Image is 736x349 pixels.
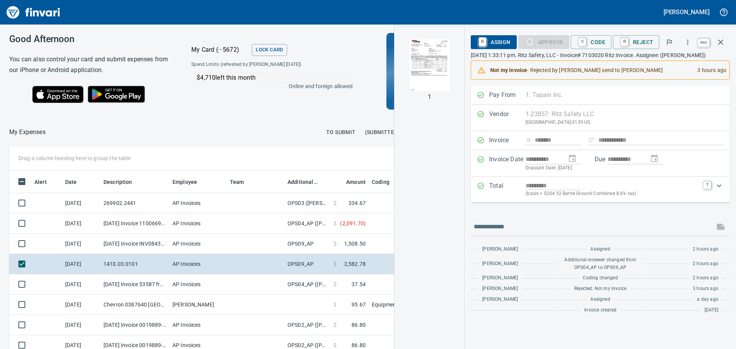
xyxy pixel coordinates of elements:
[169,274,227,295] td: AP Invoices
[333,220,337,227] span: $
[352,301,366,308] span: 95.67
[489,181,526,198] p: Total
[62,315,100,335] td: [DATE]
[62,274,100,295] td: [DATE]
[479,38,486,46] a: R
[340,220,366,227] span: ( 2,091.70 )
[172,177,197,187] span: Employee
[197,73,352,82] p: $4,710 left this month
[169,295,227,315] td: [PERSON_NAME]
[169,254,227,274] td: AP Invoices
[100,254,169,274] td: 1410.03.0101
[482,260,518,268] span: [PERSON_NAME]
[34,177,57,187] span: Alert
[403,39,455,91] img: Page 1
[100,274,169,295] td: [DATE] Invoice 53587 from Van-port Rigging Inc (1-11072)
[471,51,730,59] p: [DATE] 1:33:11 pm. Ritz Safety, LLC - Invoice# 7103020 Ritz Invoice. Assignee: ([PERSON_NAME])
[664,8,710,16] h5: [PERSON_NAME]
[9,128,46,137] p: My Expenses
[284,193,330,213] td: OPS03 ([PERSON_NAME])
[352,341,366,349] span: 86.80
[100,234,169,254] td: [DATE] Invoice INV084364 from Traffic Safety Supply Co. Inc (1-11034)
[284,213,330,234] td: OPS04_AP ([PERSON_NAME], [PERSON_NAME], [PERSON_NAME], [PERSON_NAME], [PERSON_NAME])
[352,321,366,329] span: 86.80
[477,36,510,49] span: Assign
[661,34,678,51] button: Flag
[574,285,626,293] span: Rejected: Not my invoice
[693,246,718,253] span: 2 hours ago
[344,260,366,268] span: 2,582.78
[284,274,330,295] td: OPS04_AP ([PERSON_NAME], [PERSON_NAME], [PERSON_NAME], [PERSON_NAME], [PERSON_NAME])
[333,341,337,349] span: $
[693,285,718,293] span: 3 hours ago
[679,34,696,51] button: More
[185,82,353,90] p: Online and foreign allowed
[471,35,516,49] button: RAssign
[490,67,527,73] strong: Not my invoice
[256,46,283,54] span: Lock Card
[65,177,87,187] span: Date
[100,295,169,315] td: Chevron 0387640 [GEOGRAPHIC_DATA]
[482,285,518,293] span: [PERSON_NAME]
[169,234,227,254] td: AP Invoices
[9,54,172,75] h6: You can also control your card and submit expenses from our iPhone or Android application.
[169,315,227,335] td: AP Invoices
[482,296,518,303] span: [PERSON_NAME]
[62,213,100,234] td: [DATE]
[691,63,726,77] div: 3 hours ago
[9,34,172,44] h3: Good Afternoon
[693,260,718,268] span: 2 hours ago
[579,38,586,46] a: C
[252,44,287,56] button: Lock Card
[518,38,570,45] div: Coding Required
[100,315,169,335] td: [DATE] Invoice 0019889-IN from Highway Specialties LLC (1-10458)
[62,295,100,315] td: [DATE]
[697,296,718,303] span: a day ago
[62,193,100,213] td: [DATE]
[705,306,718,314] span: [DATE]
[62,234,100,254] td: [DATE]
[590,296,610,303] span: Assigned
[428,92,431,102] p: 1
[169,213,227,234] td: AP Invoices
[482,246,518,253] span: [PERSON_NAME]
[703,181,711,189] a: T
[333,240,337,247] span: $
[346,177,366,187] span: Amount
[619,36,653,49] span: Reject
[333,199,337,207] span: $
[172,177,207,187] span: Employee
[352,280,366,288] span: 37.54
[577,36,605,49] span: Code
[471,177,730,202] div: Expand
[333,260,337,268] span: $
[5,3,62,21] img: Finvari
[482,274,518,282] span: [PERSON_NAME]
[621,38,628,46] a: R
[100,193,169,213] td: 269902.2441
[369,295,560,315] td: Equipment (1) / 5030263: 2025 GMC Sierra 1500 / 130: Fuel / 4: Fuel
[693,274,718,282] span: 2 hours ago
[287,177,317,187] span: Additional Reviewer
[284,254,330,274] td: OPS09_AP
[333,321,337,329] span: $
[169,193,227,213] td: AP Invoices
[34,177,47,187] span: Alert
[590,246,610,253] span: Assigned
[698,38,710,47] a: esc
[584,306,616,314] span: Invoice created
[100,213,169,234] td: [DATE] Invoice 11006698 from Cessco Inc (1-10167)
[284,315,330,335] td: OPS02_AP ([PERSON_NAME], [PERSON_NAME], [PERSON_NAME], [PERSON_NAME])
[571,35,611,49] button: CCode
[365,128,400,137] span: (Submitted)
[32,86,84,103] img: Download on the App Store
[372,177,389,187] span: Coding
[18,154,131,162] p: Drag a column heading here to group the table
[65,177,77,187] span: Date
[326,128,356,137] span: To Submit
[562,256,639,272] span: Additional reviewer changed from OPS04_AP to OPS09_AP
[333,301,337,308] span: $
[103,177,142,187] span: Description
[284,234,330,254] td: OPS09_AP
